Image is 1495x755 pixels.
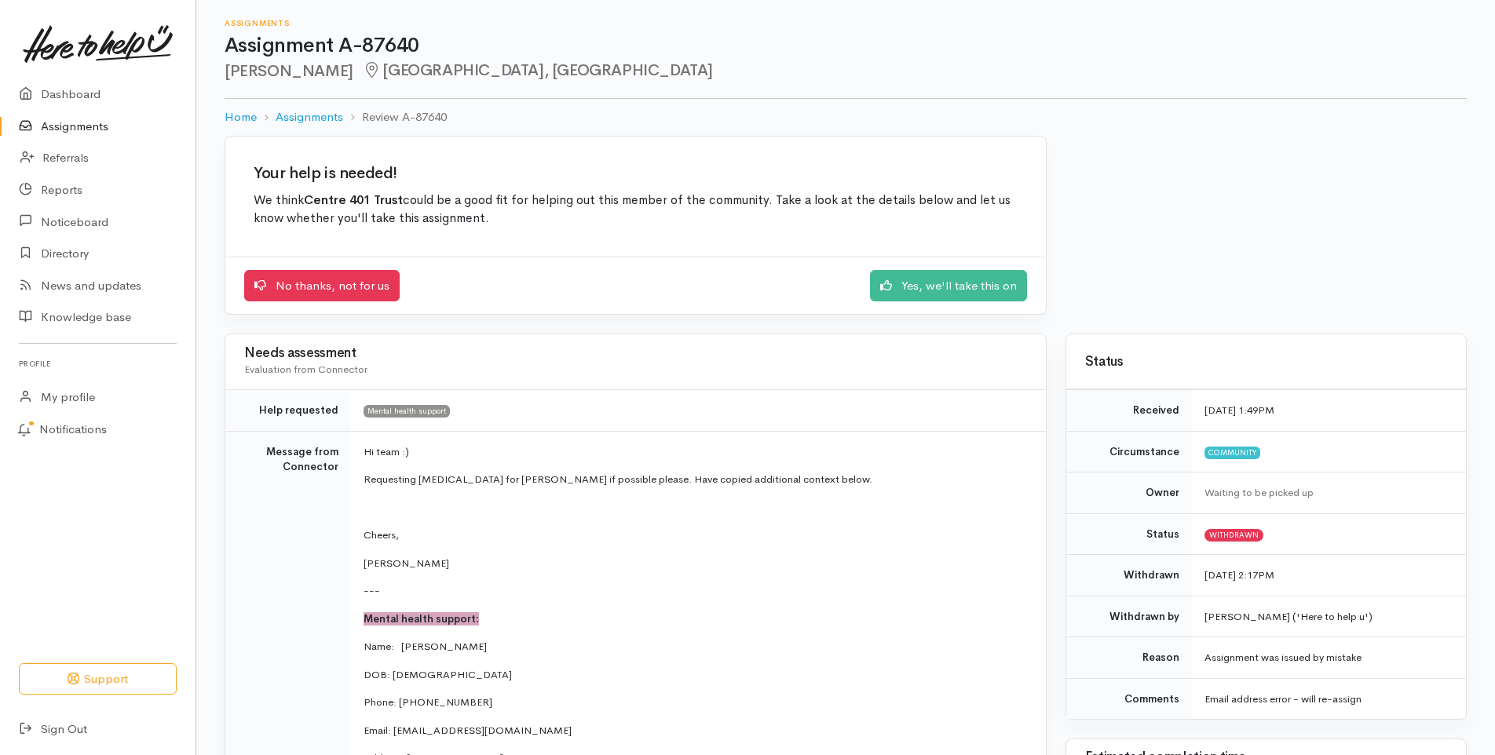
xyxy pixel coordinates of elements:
[1066,555,1192,596] td: Withdrawn
[364,612,479,626] span: Mental health support:
[1066,431,1192,472] td: Circumstance
[1066,637,1192,679] td: Reason
[364,527,1027,543] p: Cheers,
[364,583,1027,599] p: ---
[364,472,1027,487] p: Requesting [MEDICAL_DATA] for [PERSON_NAME] if possible please. Have copied additional context be...
[254,165,1018,182] h2: Your help is needed!
[1204,403,1274,417] time: [DATE] 1:49PM
[1066,390,1192,432] td: Received
[364,723,1027,739] p: Email: [EMAIL_ADDRESS][DOMAIN_NAME]
[225,62,1467,80] h2: [PERSON_NAME]
[19,353,177,374] h6: Profile
[364,405,450,418] span: Mental health support
[870,270,1027,302] a: Yes, we'll take this on
[1192,596,1466,637] td: [PERSON_NAME] ('Here to help u')
[364,639,1027,655] p: Name: [PERSON_NAME]
[1066,513,1192,555] td: Status
[363,60,713,80] span: [GEOGRAPHIC_DATA], [GEOGRAPHIC_DATA]
[276,108,343,126] a: Assignments
[1066,596,1192,637] td: Withdrawn by
[1204,485,1447,501] div: Waiting to be picked up
[1066,678,1192,719] td: Comments
[364,695,1027,710] p: Phone: [PHONE_NUMBER]
[244,346,1027,361] h3: Needs assessment
[364,667,1027,683] p: DOB: [DEMOGRAPHIC_DATA]
[225,99,1467,136] nav: breadcrumb
[244,270,400,302] a: No thanks, not for us
[225,108,257,126] a: Home
[364,444,1027,460] p: Hi team :)
[19,663,177,695] button: Support
[343,108,447,126] li: Review A-87640
[1204,568,1274,582] time: [DATE] 2:17PM
[1204,529,1263,542] span: Withdrawn
[1066,472,1192,514] td: Owner
[225,19,1467,27] h6: Assignments
[1192,678,1466,719] td: Email address error - will re-assign
[254,191,1018,228] p: We think could be a good fit for helping out this member of the community. Take a look at the det...
[1192,637,1466,679] td: Assignment was issued by mistake
[225,390,351,432] td: Help requested
[304,192,403,208] b: Centre 401 Trust
[225,35,1467,57] h1: Assignment A-87640
[364,556,1027,571] p: [PERSON_NAME]
[244,363,367,376] span: Evaluation from Connector
[1204,447,1260,459] span: Community
[1085,355,1447,370] h3: Status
